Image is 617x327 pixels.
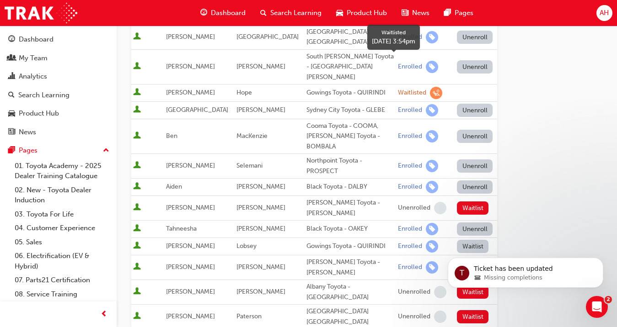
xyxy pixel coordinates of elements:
button: Unenroll [457,31,493,44]
div: Sydney City Toyota - GLEBE [306,105,394,116]
a: 02. New - Toyota Dealer Induction [11,183,113,207]
span: User is active [133,312,141,321]
span: search-icon [8,91,15,100]
span: search-icon [260,7,267,19]
a: News [4,124,113,141]
span: learningRecordVerb_NONE-icon [434,311,446,323]
a: Analytics [4,68,113,85]
button: Waitlist [457,310,488,323]
div: [DATE] 3:54pm [372,37,415,46]
div: Waitlisted [372,28,415,37]
iframe: Intercom live chat [586,296,608,318]
span: [PERSON_NAME] [166,242,215,250]
div: News [19,127,36,137]
img: Trak [5,3,77,23]
span: up-icon [103,145,109,157]
a: news-iconNews [394,4,437,22]
a: 05. Sales [11,235,113,249]
span: User is active [133,32,141,42]
div: Search Learning [18,90,70,100]
a: search-iconSearch Learning [253,4,329,22]
div: Enrolled [398,242,422,251]
span: chart-icon [8,73,15,81]
div: Black Toyota - DALBY [306,182,394,192]
span: learningRecordVerb_NONE-icon [434,202,446,214]
span: User is active [133,88,141,97]
span: [PERSON_NAME] [236,225,285,232]
div: Albany Toyota - [GEOGRAPHIC_DATA] [306,282,394,302]
span: User is active [133,287,141,296]
span: User is active [133,161,141,170]
span: [PERSON_NAME] [236,288,285,295]
a: pages-iconPages [437,4,481,22]
div: Unenrolled [398,288,430,296]
span: learningRecordVerb_ENROLL-icon [426,240,438,253]
div: Cooma Toyota - COOMA, [PERSON_NAME] Toyota - BOMBALA [306,121,394,152]
div: South [PERSON_NAME] Toyota - [GEOGRAPHIC_DATA][PERSON_NAME] [306,52,394,83]
span: [PERSON_NAME] [166,312,215,320]
div: Gowings Toyota - QUIRINDI [306,241,394,252]
a: 08. Service Training [11,287,113,301]
span: learningRecordVerb_ENROLL-icon [426,104,438,116]
div: [PERSON_NAME] Toyota - [PERSON_NAME] [306,198,394,218]
span: [PERSON_NAME] [166,204,215,211]
span: [PERSON_NAME] [236,263,285,271]
span: people-icon [8,54,15,63]
span: pages-icon [444,7,451,19]
span: [PERSON_NAME] [166,89,215,96]
span: User is active [133,105,141,115]
a: Search Learning [4,87,113,104]
button: AH [596,5,612,21]
span: learningRecordVerb_ENROLL-icon [426,61,438,73]
span: [GEOGRAPHIC_DATA] [236,33,299,41]
span: news-icon [402,7,408,19]
span: learningRecordVerb_ENROLL-icon [426,223,438,235]
div: Enrolled [398,183,422,191]
div: [PERSON_NAME] Toyota - [PERSON_NAME] [306,257,394,278]
span: Search Learning [270,8,322,18]
button: Unenroll [457,60,493,74]
span: Ben [166,132,177,140]
button: Unenroll [457,159,493,173]
button: Pages [4,142,113,159]
a: 04. Customer Experience [11,221,113,235]
span: AH [600,8,609,18]
span: Selemani [236,162,263,169]
span: [PERSON_NAME] [236,183,285,190]
a: 03. Toyota For Life [11,207,113,222]
div: [GEOGRAPHIC_DATA] [GEOGRAPHIC_DATA] [306,27,394,47]
div: My Team [19,53,48,63]
span: [PERSON_NAME] [166,263,215,271]
span: User is active [133,132,141,141]
div: Enrolled [398,132,422,141]
span: prev-icon [101,309,107,320]
span: pages-icon [8,147,15,155]
span: [PERSON_NAME] [236,106,285,114]
span: Hope [236,89,252,96]
button: Unenroll [457,222,493,236]
span: User is active [133,203,141,212]
div: Product Hub [19,108,59,119]
span: guage-icon [8,36,15,44]
span: Dashboard [211,8,246,18]
button: Unenroll [457,180,493,194]
span: [PERSON_NAME] [236,204,285,211]
div: Unenrolled [398,204,430,212]
a: Product Hub [4,105,113,122]
span: Product Hub [347,8,387,18]
button: Unenroll [457,130,493,143]
span: car-icon [336,7,343,19]
span: News [412,8,429,18]
span: news-icon [8,128,15,137]
a: My Team [4,50,113,67]
span: User is active [133,242,141,251]
span: Tahneesha [166,225,197,232]
div: Enrolled [398,106,422,115]
a: 09. Technical Training [11,301,113,315]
